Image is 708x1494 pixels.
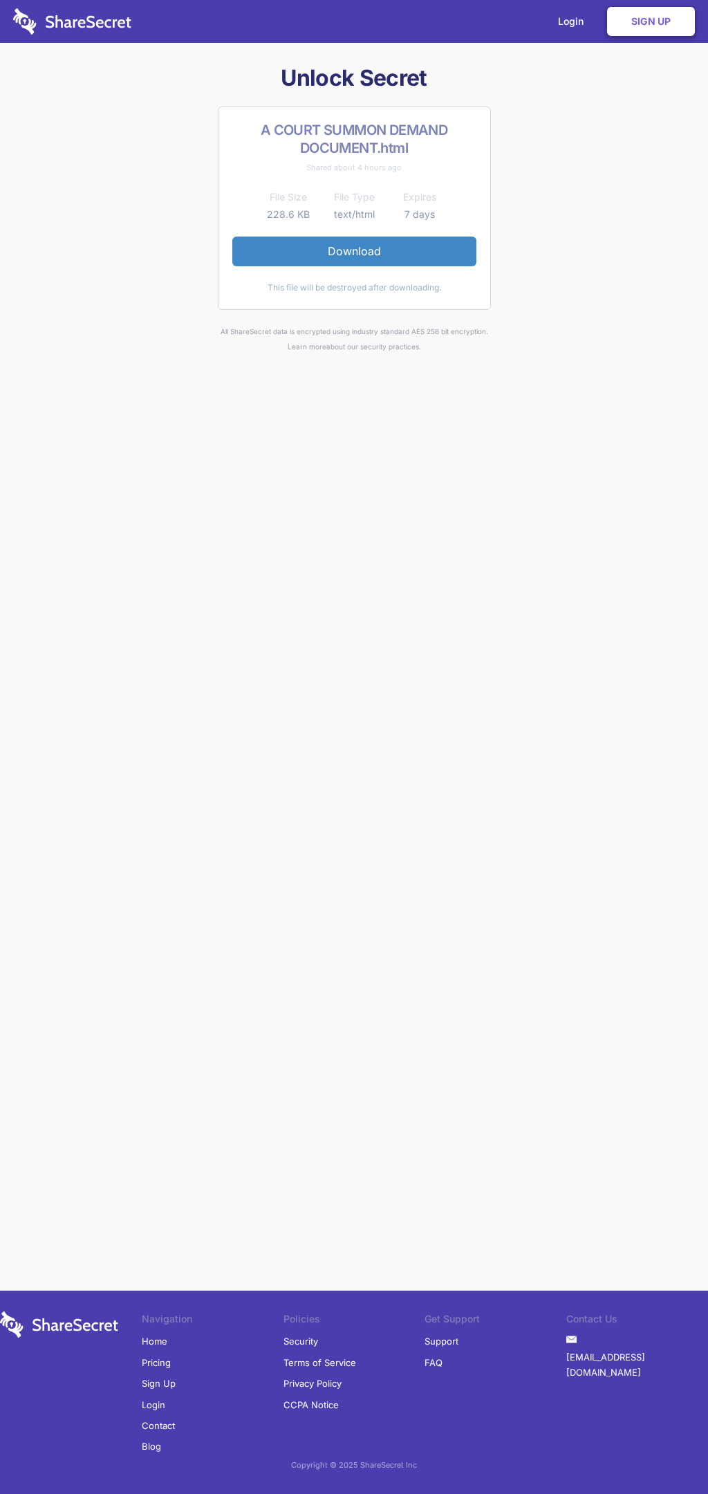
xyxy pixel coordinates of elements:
[13,8,131,35] img: logo-wordmark-white-trans-d4663122ce5f474addd5e946df7df03e33cb6a1c49d2221995e7729f52c070b2.svg
[232,121,476,157] h2: A COURT SUMMON DEMAND DOCUMENT.html
[142,1436,161,1457] a: Blog
[387,206,453,223] td: 7 days
[425,1352,442,1373] a: FAQ
[425,1311,566,1331] li: Get Support
[566,1311,708,1331] li: Contact Us
[283,1373,342,1394] a: Privacy Policy
[283,1311,425,1331] li: Policies
[142,1415,175,1436] a: Contact
[142,1352,171,1373] a: Pricing
[283,1331,318,1352] a: Security
[142,1331,167,1352] a: Home
[232,280,476,295] div: This file will be destroyed after downloading.
[142,1394,165,1415] a: Login
[288,342,326,351] a: Learn more
[232,237,476,266] a: Download
[283,1352,356,1373] a: Terms of Service
[322,189,387,205] th: File Type
[256,206,322,223] td: 228.6 KB
[387,189,453,205] th: Expires
[607,7,695,36] a: Sign Up
[425,1331,458,1352] a: Support
[142,1373,176,1394] a: Sign Up
[566,1347,708,1383] a: [EMAIL_ADDRESS][DOMAIN_NAME]
[283,1394,339,1415] a: CCPA Notice
[256,189,322,205] th: File Size
[142,1311,283,1331] li: Navigation
[322,206,387,223] td: text/html
[232,160,476,175] div: Shared about 4 hours ago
